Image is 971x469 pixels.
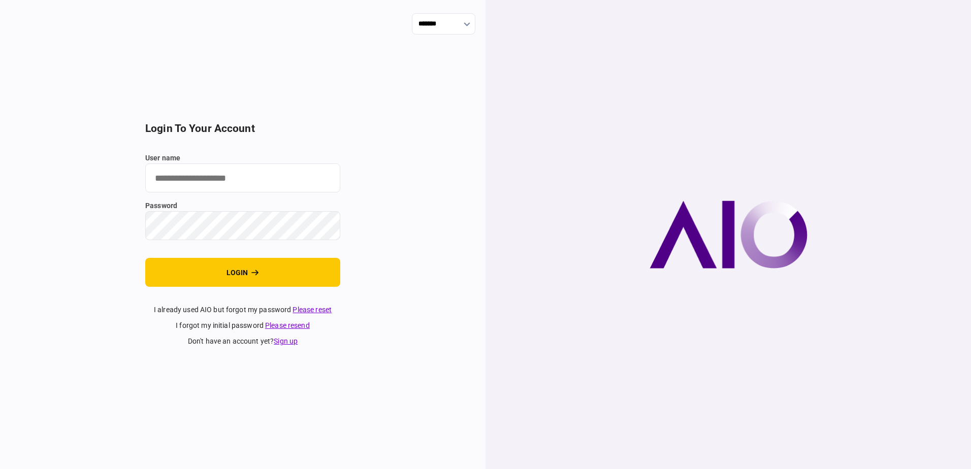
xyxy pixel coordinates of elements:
[145,211,340,240] input: password
[145,122,340,135] h2: login to your account
[412,13,475,35] input: show language options
[145,305,340,315] div: I already used AIO but forgot my password
[650,200,807,269] img: AIO company logo
[145,200,340,211] label: password
[145,336,340,347] div: don't have an account yet ?
[145,320,340,331] div: I forgot my initial password
[145,153,340,163] label: user name
[274,337,298,345] a: Sign up
[293,306,332,314] a: Please reset
[265,321,310,329] a: Please resend
[145,163,340,192] input: user name
[145,258,340,287] button: login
